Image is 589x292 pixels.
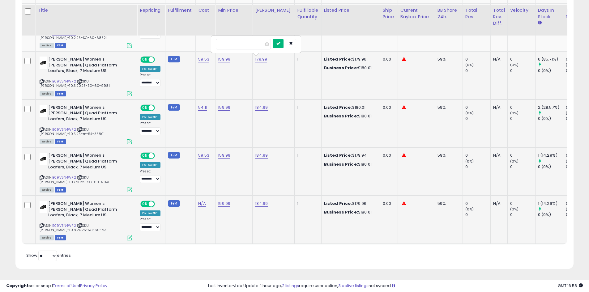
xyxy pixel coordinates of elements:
[324,65,375,71] div: $180.01
[324,113,358,119] b: Business Price:
[40,201,47,213] img: 21oNTsMPXJL._SL40_.jpg
[297,201,316,206] div: 1
[465,153,490,158] div: 0
[40,235,54,240] span: All listings currently available for purchase on Amazon
[538,57,563,62] div: 6 (85.71%)
[80,283,107,289] a: Privacy Policy
[40,9,132,48] div: ASIN:
[40,153,47,165] img: 21oNTsMPXJL._SL40_.jpg
[510,212,535,218] div: 0
[141,201,149,207] span: ON
[40,201,132,240] div: ASIN:
[324,201,375,206] div: $179.96
[218,7,250,14] div: Min Price
[53,283,79,289] a: Terms of Use
[6,283,107,289] div: seller snap | |
[538,153,563,158] div: 1 (14.29%)
[510,116,535,121] div: 0
[141,105,149,110] span: ON
[255,56,267,62] a: 179.99
[218,104,230,111] a: 159.99
[510,7,533,14] div: Velocity
[40,175,109,184] span: | SKU: [PERSON_NAME]-10.7.2025-SG-60-41041
[510,201,535,206] div: 0
[538,201,563,206] div: 1 (14.29%)
[465,57,490,62] div: 0
[198,56,209,62] a: 59.53
[40,43,54,48] span: All listings currently available for purchase on Amazon
[510,62,519,67] small: (0%)
[437,201,458,206] div: 59%
[140,210,160,216] div: Follow BB *
[437,105,458,110] div: 59%
[55,139,66,144] span: FBM
[40,105,132,144] div: ASIN:
[297,7,318,20] div: Fulfillable Quantity
[52,175,76,180] a: B09V5N4WR2
[465,207,474,212] small: (0%)
[465,105,490,110] div: 0
[324,161,358,167] b: Business Price:
[324,65,358,71] b: Business Price:
[324,105,375,110] div: $180.01
[383,201,393,206] div: 0.00
[141,153,149,159] span: ON
[538,68,563,74] div: 0 (0%)
[154,153,164,159] span: OFF
[510,164,535,170] div: 0
[324,153,375,158] div: $179.94
[218,152,230,159] a: 159.99
[140,169,160,183] div: Preset:
[324,104,352,110] b: Listed Price:
[338,283,369,289] a: 3 active listings
[55,43,66,48] span: FBM
[538,164,563,170] div: 0 (0%)
[465,7,488,20] div: Total Rev.
[55,187,66,193] span: FBM
[297,153,316,158] div: 1
[198,7,213,14] div: Cost
[510,153,535,158] div: 0
[465,62,474,67] small: (0%)
[218,201,230,207] a: 159.99
[140,217,160,231] div: Preset:
[168,104,180,111] small: FBM
[324,209,375,215] div: $180.01
[140,114,160,120] div: Follow BB *
[40,105,47,117] img: 21oNTsMPXJL._SL40_.jpg
[437,57,458,62] div: 59%
[255,104,268,111] a: 184.99
[282,283,299,289] a: 2 listings
[48,201,123,220] b: [PERSON_NAME] Women's [PERSON_NAME] Quad Platform Loafers, Black, 7 Medium US
[324,209,358,215] b: Business Price:
[40,57,47,69] img: 21oNTsMPXJL._SL40_.jpg
[383,105,393,110] div: 0.00
[140,162,160,168] div: Follow BB *
[324,57,375,62] div: $179.96
[465,68,490,74] div: 0
[297,105,316,110] div: 1
[40,187,54,193] span: All listings currently available for purchase on Amazon
[168,200,180,207] small: FBM
[198,104,207,111] a: 54.11
[324,7,378,14] div: Listed Price
[255,152,268,159] a: 184.99
[510,111,519,116] small: (0%)
[566,207,574,212] small: (0%)
[566,62,574,67] small: (0%)
[168,152,180,159] small: FBM
[383,153,393,158] div: 0.00
[218,56,230,62] a: 159.99
[493,153,503,158] div: N/A
[198,152,209,159] a: 59.53
[465,111,474,116] small: (0%)
[383,57,393,62] div: 0.00
[40,153,132,192] div: ASIN:
[297,57,316,62] div: 1
[510,207,519,212] small: (0%)
[140,7,163,14] div: Repricing
[465,164,490,170] div: 0
[40,79,110,88] span: | SKU: [PERSON_NAME]-10.3.2025-SG-60-9981
[140,121,160,135] div: Preset:
[383,7,395,20] div: Ship Price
